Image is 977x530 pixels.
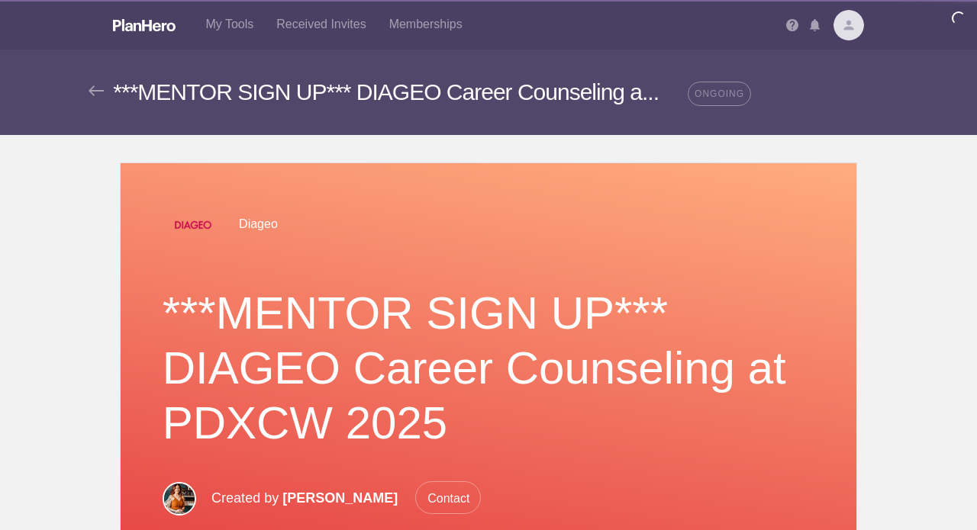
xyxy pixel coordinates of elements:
[163,194,224,255] img: Untitled design
[163,286,815,451] h1: ***MENTOR SIGN UP*** DIAGEO Career Counseling at PDXCW 2025
[113,19,176,31] img: Logo white planhero
[113,79,659,104] span: ***MENTOR SIGN UP*** DIAGEO Career Counseling a...
[415,481,481,514] span: Contact
[163,194,815,255] div: Diageo
[211,481,481,515] p: Created by
[163,482,196,516] img: Headshot 2023.1
[810,19,820,31] img: Notifications
[834,10,864,40] img: Davatar
[89,85,104,96] img: Back arrow gray
[786,19,798,31] img: Help icon
[688,82,751,106] span: ONGOING
[282,490,398,506] span: [PERSON_NAME]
